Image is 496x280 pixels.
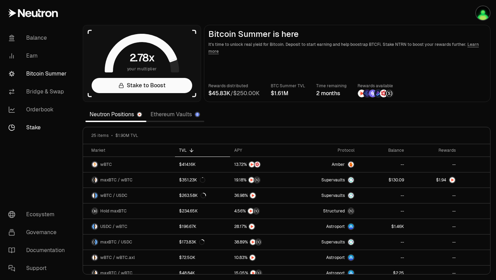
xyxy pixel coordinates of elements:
a: SupervaultsSupervaults [294,172,359,188]
a: maxBTC LogoHold maxBTC [83,203,175,219]
a: SupervaultsSupervaults [294,234,359,250]
img: Supervaults [348,239,354,245]
a: $351.23K [175,172,230,188]
span: 25 items [91,133,108,138]
img: Structured Points [254,177,260,183]
button: NTRNStructured Points [234,177,290,183]
span: USDC / wBTC [100,224,127,229]
span: your multiplier [127,66,157,72]
a: -- [408,250,460,265]
img: NTRN [249,224,255,229]
span: wBTC [100,162,112,167]
button: NTRN [234,223,290,230]
span: Hold maxBTC [100,208,127,214]
img: NTRN [250,255,255,260]
p: BTC Summer TVL [271,82,305,89]
a: -- [359,188,408,203]
a: Stake [3,119,74,137]
a: NTRN Logo [408,172,460,188]
span: Astroport [326,255,345,260]
a: -- [408,157,460,172]
a: Astroport [294,219,359,234]
div: 2 months [316,89,347,98]
a: wBTC LogowBTC [83,157,175,172]
img: wBTC Logo [95,177,97,183]
a: AmberAmber [294,157,359,172]
a: Stake to Boost [92,78,192,93]
a: -- [408,188,460,203]
a: Astroport [294,250,359,265]
img: NTRN [250,193,256,198]
a: NTRN [230,188,294,203]
img: maxBTC Logo [92,270,94,276]
a: -- [359,203,408,219]
div: Balance [363,148,404,153]
a: Bridge & Swap [3,83,74,101]
a: $196.67K [175,219,230,234]
p: Rewards distributed [208,82,260,89]
img: Mars Fragments [255,162,260,167]
div: Protocol [298,148,355,153]
a: -- [359,157,408,172]
div: / [208,89,260,98]
div: $173.83K [179,239,205,245]
span: Amber [332,162,345,167]
button: NTRNStructured Points [234,208,290,214]
a: NTRN [230,250,294,265]
a: Neutron Positions [85,108,146,121]
a: $234.65K [175,203,230,219]
a: StructuredmaxBTC [294,203,359,219]
div: Market [91,148,171,153]
img: wBTC Logo [95,224,97,229]
img: NTRN [358,90,365,97]
p: Time remaining [316,82,347,89]
div: TVL [179,148,226,153]
img: wBTC Logo [92,193,94,198]
span: Supervaults [321,193,345,198]
a: -- [359,250,408,265]
a: Ecosystem [3,206,74,223]
a: Bitcoin Summer [3,65,74,83]
img: wBTC Logo [92,162,97,167]
span: wBTC / USDC [100,193,127,198]
img: maxBTC Logo [92,239,94,245]
img: USDC Logo [95,239,97,245]
img: NTRN [250,239,256,245]
img: Amber [348,162,354,167]
a: -- [408,203,460,219]
img: Structured Points [385,90,393,97]
img: Supervaults [348,177,354,183]
span: Astroport [326,224,345,229]
img: Structured Points [256,270,261,276]
img: Structured Points [256,239,261,245]
a: -- [359,234,408,250]
button: NTRNStructured Points [234,239,290,246]
button: NTRN [234,254,290,261]
span: Supervaults [321,239,345,245]
div: $72.50K [179,255,195,260]
img: EtherFi Points [363,90,371,97]
img: Ethereum Logo [195,112,199,117]
a: wBTC LogoUSDC LogowBTC / USDC [83,188,175,203]
a: NTRNStructured Points [230,203,294,219]
img: maxBTC Logo [92,177,94,183]
img: NTRN Logo [449,177,455,183]
div: $234.65K [179,208,198,214]
img: maxBTC [348,208,354,214]
a: Orderbook [3,101,74,119]
a: maxBTC LogowBTC LogomaxBTC / wBTC [83,172,175,188]
button: NTRNStructured Points [234,270,290,277]
button: NTRNMars Fragments [234,161,290,168]
a: NTRNStructured Points [230,234,294,250]
div: $263.58K [179,193,206,198]
div: $351.23K [179,177,205,183]
img: maxBTC Logo [92,208,97,214]
img: NTRN [248,208,254,214]
img: NTRN [249,162,255,167]
span: wBTC / wBTC.axl [100,255,135,260]
span: maxBTC / wBTC [100,177,133,183]
p: Rewards available [358,82,393,89]
span: Supervaults [321,177,345,183]
div: Rewards [412,148,456,153]
img: LEDGER-PHIL [476,6,490,20]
